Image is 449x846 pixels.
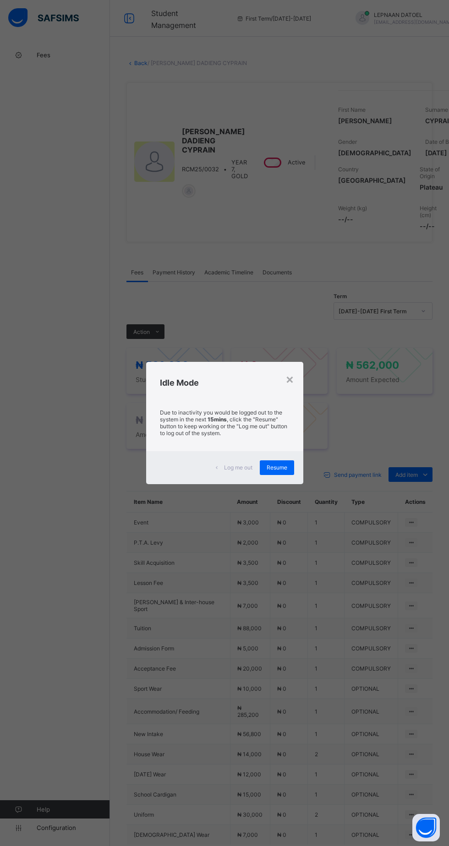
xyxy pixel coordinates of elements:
div: × [285,371,294,387]
span: Log me out [224,464,252,471]
span: Resume [267,464,287,471]
button: Open asap [412,814,440,841]
p: Due to inactivity you would be logged out to the system in the next , click the "Resume" button t... [160,409,290,437]
strong: 15mins [208,416,227,423]
h2: Idle Mode [160,378,290,388]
